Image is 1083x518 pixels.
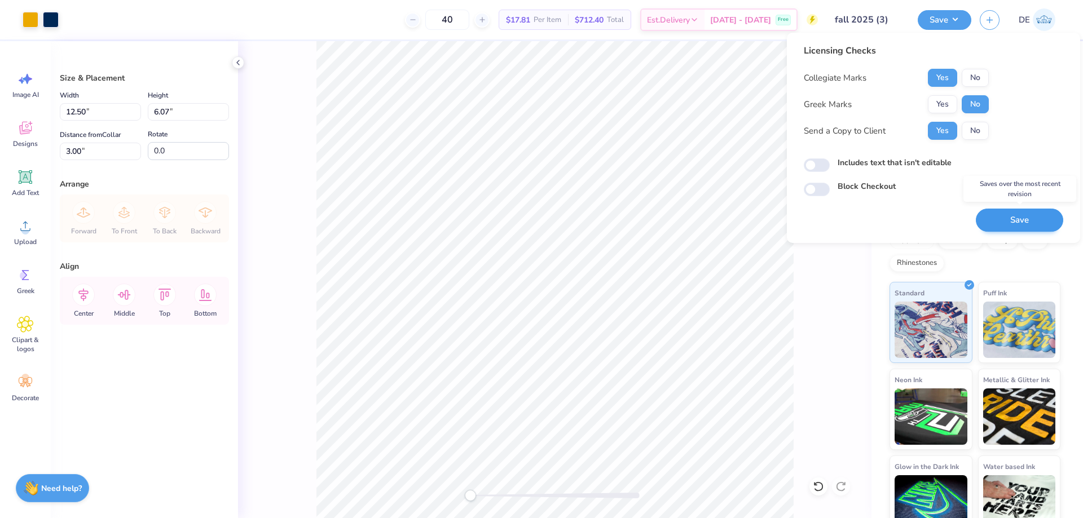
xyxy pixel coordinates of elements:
[506,14,530,26] span: $17.81
[976,209,1063,232] button: Save
[12,188,39,197] span: Add Text
[838,180,896,192] label: Block Checkout
[962,69,989,87] button: No
[710,14,771,26] span: [DATE] - [DATE]
[1033,8,1055,31] img: Djian Evardoni
[895,374,922,386] span: Neon Ink
[895,287,924,299] span: Standard
[983,461,1035,472] span: Water based Ink
[895,302,967,358] img: Standard
[983,287,1007,299] span: Puff Ink
[12,393,39,402] span: Decorate
[74,309,94,318] span: Center
[114,309,135,318] span: Middle
[465,490,476,501] div: Accessibility label
[918,10,971,30] button: Save
[962,122,989,140] button: No
[425,10,469,30] input: – –
[60,128,121,141] label: Distance from Collar
[895,461,959,472] span: Glow in the Dark Ink
[60,178,229,190] div: Arrange
[13,139,38,148] span: Designs
[60,260,229,272] div: Align
[7,335,44,353] span: Clipart & logos
[534,14,561,26] span: Per Item
[194,309,217,318] span: Bottom
[60,88,79,102] label: Width
[962,95,989,113] button: No
[778,16,789,24] span: Free
[804,44,989,57] div: Licensing Checks
[647,14,690,26] span: Est. Delivery
[890,255,944,272] div: Rhinestones
[983,374,1050,386] span: Metallic & Glitter Ink
[148,88,168,102] label: Height
[928,69,957,87] button: Yes
[607,14,624,26] span: Total
[983,388,1056,445] img: Metallic & Glitter Ink
[575,14,604,26] span: $712.40
[17,286,34,295] span: Greek
[14,237,37,246] span: Upload
[895,388,967,445] img: Neon Ink
[159,309,170,318] span: Top
[928,95,957,113] button: Yes
[60,72,229,84] div: Size & Placement
[1019,14,1030,26] span: DE
[804,98,852,111] div: Greek Marks
[983,302,1056,358] img: Puff Ink
[963,176,1076,202] div: Saves over the most recent revision
[838,157,952,169] label: Includes text that isn't editable
[928,122,957,140] button: Yes
[804,72,866,85] div: Collegiate Marks
[804,125,886,138] div: Send a Copy to Client
[12,90,39,99] span: Image AI
[826,8,909,31] input: Untitled Design
[41,483,82,494] strong: Need help?
[1014,8,1060,31] a: DE
[148,127,168,141] label: Rotate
